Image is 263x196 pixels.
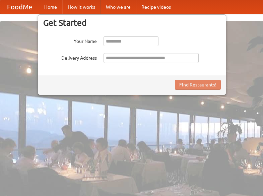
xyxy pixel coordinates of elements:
[62,0,101,14] a: How it works
[39,0,62,14] a: Home
[43,53,97,61] label: Delivery Address
[43,18,221,28] h3: Get Started
[175,80,221,90] button: Find Restaurants!
[43,36,97,45] label: Your Name
[0,0,39,14] a: FoodMe
[101,0,136,14] a: Who we are
[136,0,176,14] a: Recipe videos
